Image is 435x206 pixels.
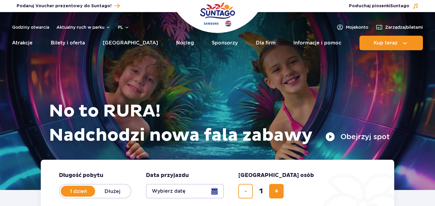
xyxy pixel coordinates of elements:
a: Bilety i oferta [51,36,85,50]
a: Dla firm [256,36,275,50]
label: Dłużej [95,185,130,198]
label: 1 dzień [61,185,96,198]
input: liczba biletów [254,184,268,198]
span: Kup teraz [374,40,398,46]
span: Zarządzaj biletami [385,24,423,30]
button: dodaj bilet [269,184,284,198]
a: Nocleg [176,36,194,50]
h1: No to RURA! Nadchodzi nowa fala zabawy [49,99,390,148]
span: [GEOGRAPHIC_DATA] osób [238,172,314,179]
a: [GEOGRAPHIC_DATA] [103,36,158,50]
span: Moje konto [346,24,368,30]
a: Informacje i pomoc [293,36,341,50]
a: Mojekonto [336,24,368,31]
a: Atrakcje [12,36,33,50]
button: Posłuchaj piosenkiSuntago [349,3,418,9]
a: Godziny otwarcia [12,24,49,30]
button: usuń bilet [238,184,253,198]
span: Data przyjazdu [146,172,189,179]
span: Suntago [390,4,409,8]
a: Sponsorzy [212,36,238,50]
span: Podaruj Voucher prezentowy do Suntago! [17,3,111,9]
a: Zarządzajbiletami [375,24,423,31]
button: Aktualny ruch w parku [56,25,111,30]
span: Długość pobytu [59,172,103,179]
button: Wybierz datę [146,184,224,198]
button: pl [118,24,129,30]
span: Posłuchaj piosenki [349,3,409,9]
button: Obejrzyj spot [325,132,390,142]
a: Podaruj Voucher prezentowy do Suntago! [17,2,120,10]
button: Kup teraz [359,36,423,50]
